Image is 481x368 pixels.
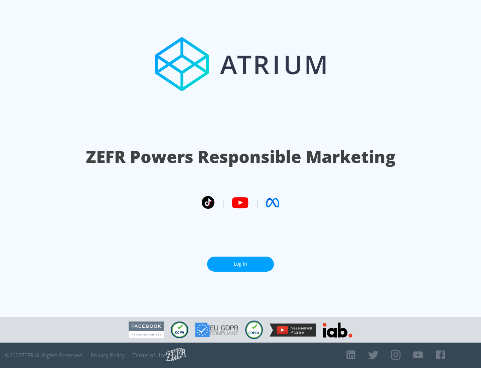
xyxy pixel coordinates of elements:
a: Log In [207,257,274,272]
h1: ZEFR Powers Responsible Marketing [86,145,395,168]
img: Facebook Marketing Partner [129,321,164,339]
img: CCPA Compliant [171,321,188,338]
span: | [221,198,225,208]
img: YouTube Measurement Program [270,324,316,337]
img: COPPA Compliant [245,320,263,339]
img: GDPR Compliant [195,323,238,337]
span: | [255,198,259,208]
a: Privacy Policy [91,352,125,359]
span: © 2025 ZEFR All Rights Reserved [5,352,83,359]
a: Terms of Use [133,352,166,359]
img: IAB [323,323,352,338]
